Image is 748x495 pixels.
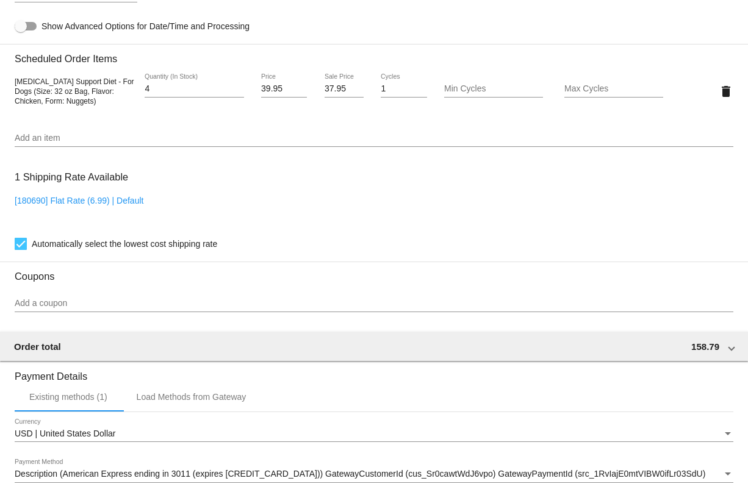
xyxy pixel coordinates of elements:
[15,469,705,479] span: Description (American Express ending in 3011 (expires [CREDIT_CARD_DATA])) GatewayCustomerId (cus...
[14,341,61,352] span: Order total
[444,84,543,94] input: Min Cycles
[15,77,134,105] span: [MEDICAL_DATA] Support Diet - For Dogs (Size: 32 oz Bag, Flavor: Chicken, Form: Nuggets)
[32,237,217,251] span: Automatically select the lowest cost shipping rate
[15,361,733,382] h3: Payment Details
[15,299,733,308] input: Add a coupon
[15,134,733,143] input: Add an item
[719,84,733,99] mat-icon: delete
[261,84,307,94] input: Price
[29,392,107,402] div: Existing methods (1)
[15,262,733,282] h3: Coupons
[691,341,719,352] span: 158.79
[15,429,115,438] span: USD | United States Dollar
[145,84,243,94] input: Quantity (In Stock)
[15,44,733,65] h3: Scheduled Order Items
[15,196,143,205] a: [180690] Flat Rate (6.99) | Default
[137,392,246,402] div: Load Methods from Gateway
[381,84,426,94] input: Cycles
[15,429,733,439] mat-select: Currency
[15,164,128,190] h3: 1 Shipping Rate Available
[325,84,364,94] input: Sale Price
[15,469,733,479] mat-select: Payment Method
[564,84,663,94] input: Max Cycles
[41,20,250,32] span: Show Advanced Options for Date/Time and Processing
